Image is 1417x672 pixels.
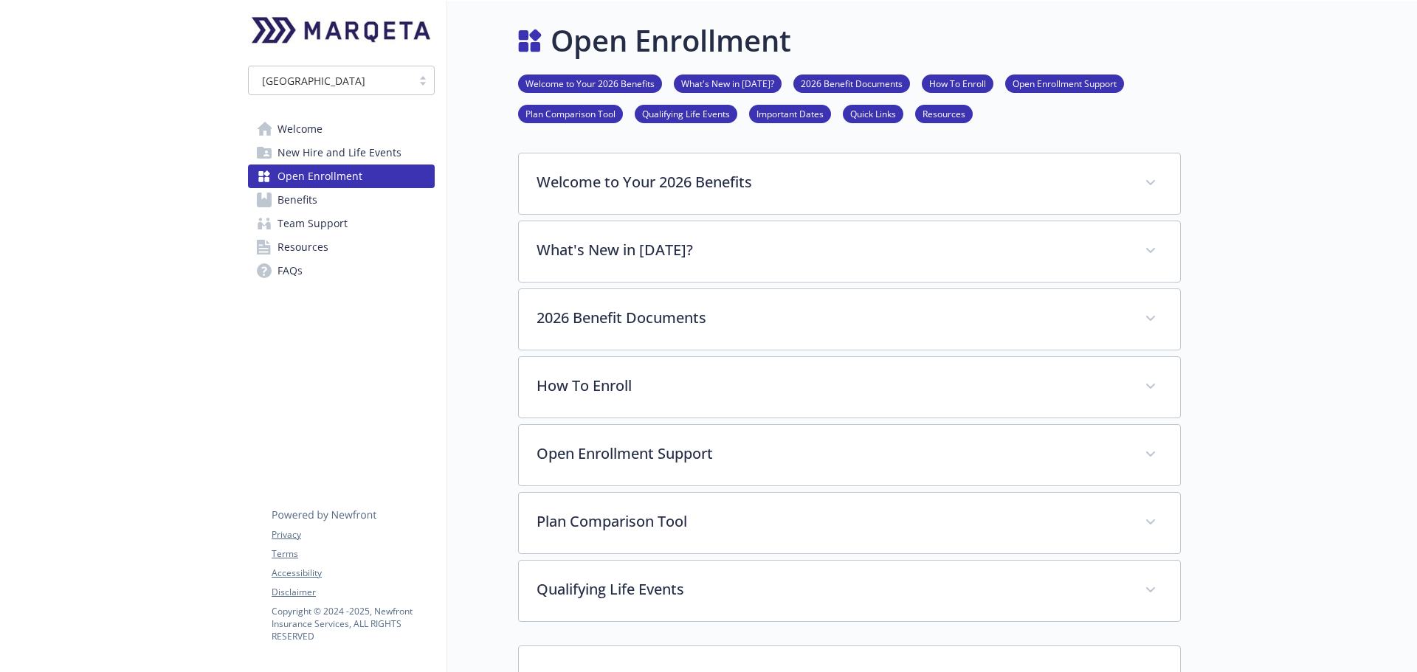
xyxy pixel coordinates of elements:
a: Disclaimer [272,586,434,599]
p: Open Enrollment Support [537,443,1127,465]
p: Plan Comparison Tool [537,510,1127,533]
span: Welcome [277,117,323,141]
a: New Hire and Life Events [248,141,435,164]
p: What's New in [DATE]? [537,239,1127,261]
span: Benefits [277,188,317,212]
p: How To Enroll [537,375,1127,397]
p: Copyright © 2024 - 2025 , Newfront Insurance Services, ALL RIGHTS RESERVED [272,605,434,642]
a: How To Enroll [922,76,993,90]
a: Benefits [248,188,435,212]
span: Open Enrollment [277,164,362,188]
p: 2026 Benefit Documents [537,307,1127,329]
a: Open Enrollment Support [1005,76,1124,90]
div: Plan Comparison Tool [519,493,1180,553]
a: Resources [915,106,973,120]
a: Quick Links [843,106,903,120]
h1: Open Enrollment [551,18,791,63]
a: What's New in [DATE]? [674,76,782,90]
div: How To Enroll [519,357,1180,418]
span: FAQs [277,259,303,283]
a: Important Dates [749,106,831,120]
a: Resources [248,235,435,259]
a: Welcome to Your 2026 Benefits [518,76,662,90]
a: Plan Comparison Tool [518,106,623,120]
a: Privacy [272,528,434,541]
p: Welcome to Your 2026 Benefits [537,171,1127,193]
div: Qualifying Life Events [519,561,1180,621]
span: Resources [277,235,328,259]
span: New Hire and Life Events [277,141,401,164]
p: Qualifying Life Events [537,578,1127,600]
a: Open Enrollment [248,164,435,188]
a: 2026 Benefit Documents [793,76,910,90]
span: Team Support [277,212,348,235]
div: Open Enrollment Support [519,425,1180,485]
a: Accessibility [272,567,434,580]
span: [GEOGRAPHIC_DATA] [262,73,365,89]
div: Welcome to Your 2026 Benefits [519,153,1180,214]
a: Team Support [248,212,435,235]
a: FAQs [248,259,435,283]
span: [GEOGRAPHIC_DATA] [256,73,404,89]
div: What's New in [DATE]? [519,221,1180,282]
div: 2026 Benefit Documents [519,289,1180,350]
a: Terms [272,547,434,561]
a: Welcome [248,117,435,141]
a: Qualifying Life Events [635,106,737,120]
